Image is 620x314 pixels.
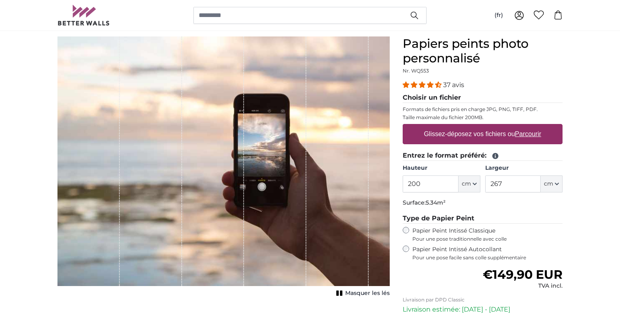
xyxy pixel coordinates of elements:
[443,81,464,89] span: 37 avis
[403,114,563,121] p: Taille maximale du fichier 200MB.
[403,106,563,113] p: Formats de fichiers pris en charge JPG, PNG, TIFF, PDF.
[412,236,563,242] span: Pour une pose traditionnelle avec colle
[345,289,390,297] span: Masquer les lés
[483,267,563,282] span: €149,90 EUR
[485,164,563,172] label: Largeur
[403,151,563,161] legend: Entrez le format préféré:
[403,164,480,172] label: Hauteur
[544,180,553,188] span: cm
[403,81,443,89] span: 4.32 stars
[488,8,510,23] button: (fr)
[421,126,545,142] label: Glissez-déposez vos fichiers ou
[459,175,480,192] button: cm
[515,130,541,137] u: Parcourir
[403,297,563,303] p: Livraison par DPD Classic
[403,93,563,103] legend: Choisir un fichier
[412,227,563,242] label: Papier Peint Intissé Classique
[403,36,563,66] h1: Papiers peints photo personnalisé
[334,288,390,299] button: Masquer les lés
[426,199,446,206] span: 5.34m²
[412,254,563,261] span: Pour une pose facile sans colle supplémentaire
[403,214,563,224] legend: Type de Papier Peint
[412,246,563,261] label: Papier Peint Intissé Autocollant
[403,68,429,74] span: Nr. WQ553
[57,5,110,26] img: Betterwalls
[462,180,471,188] span: cm
[57,36,390,299] div: 1 of 1
[403,199,563,207] p: Surface:
[541,175,563,192] button: cm
[483,282,563,290] div: TVA incl.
